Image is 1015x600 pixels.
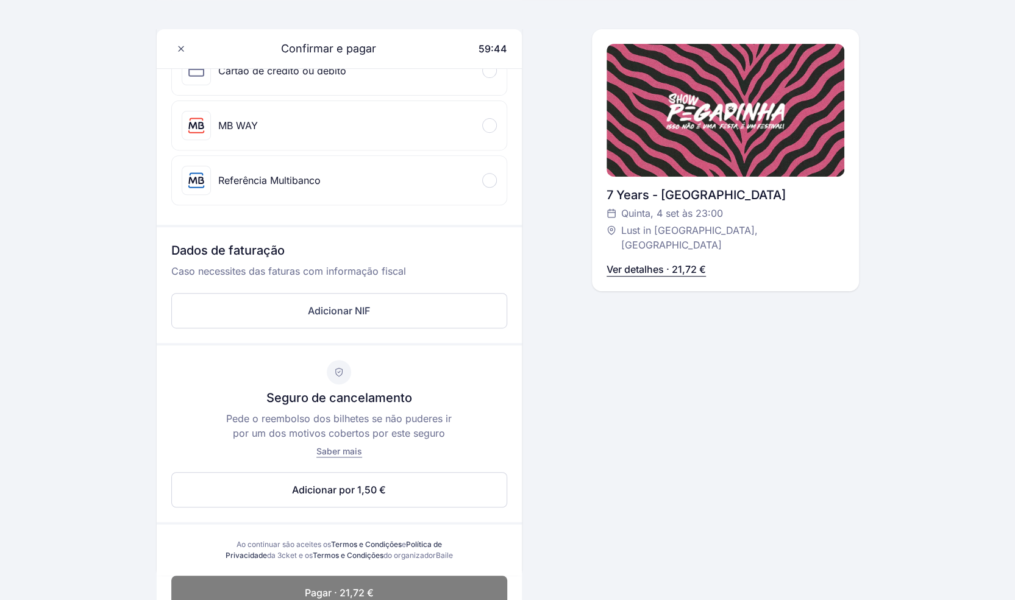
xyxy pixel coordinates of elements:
[222,411,456,440] p: Pede o reembolso dos bilhetes se não puderes ir por um dos motivos cobertos por este seguro
[171,242,507,264] h3: Dados de faturação
[266,40,376,57] span: Confirmar e pagar
[316,446,362,456] span: Saber mais
[218,173,321,188] div: Referência Multibanco
[218,118,258,133] div: MB WAY
[305,585,374,600] span: Pagar · 21,72 €
[607,186,844,203] div: 7 Years - [GEOGRAPHIC_DATA]
[225,539,454,561] div: Ao continuar são aceites os e da 3cket e os do organizador
[479,43,507,55] span: 59:44
[331,540,402,549] a: Termos e Condições
[621,223,832,252] span: Lust in [GEOGRAPHIC_DATA], [GEOGRAPHIC_DATA]
[266,389,412,406] p: Seguro de cancelamento
[292,482,386,497] span: Adicionar por 1,50 €
[218,63,346,78] div: Cartão de crédito ou débito
[436,551,453,560] span: Baile
[607,262,706,277] p: Ver detalhes · 21,72 €
[171,264,507,288] p: Caso necessites das faturas com informação fiscal
[621,206,723,221] span: Quinta, 4 set às 23:00
[171,293,507,328] button: Adicionar NIF
[171,472,507,507] button: Adicionar por 1,50 €
[313,551,383,560] a: Termos e Condições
